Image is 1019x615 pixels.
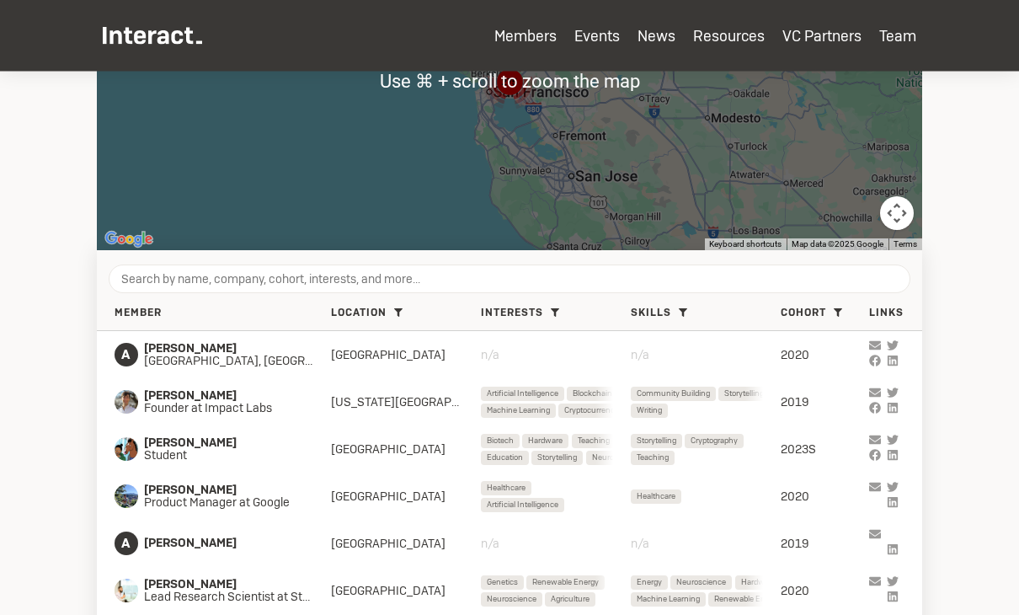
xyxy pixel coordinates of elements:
[144,402,301,415] span: Founder at Impact Labs
[487,498,558,512] span: Artificial Intelligence
[528,434,563,448] span: Hardware
[101,228,157,250] a: Open this area in Google Maps (opens a new window)
[781,347,869,362] div: 2020
[578,434,610,448] span: Teaching
[481,307,543,320] span: Interests
[144,578,331,591] span: [PERSON_NAME]
[693,26,765,45] a: Resources
[144,436,301,450] span: [PERSON_NAME]
[781,583,869,598] div: 2020
[144,537,301,550] span: [PERSON_NAME]
[714,592,781,607] span: Renewable Energy
[115,307,162,320] span: Member
[331,536,481,551] div: [GEOGRAPHIC_DATA]
[709,238,782,250] button: Keyboard shortcuts
[101,228,157,250] img: Google
[781,489,869,504] div: 2020
[144,355,331,368] span: [GEOGRAPHIC_DATA], [GEOGRAPHIC_DATA]
[781,441,869,457] div: 2023S
[879,26,916,45] a: Team
[741,575,776,590] span: Hardware
[573,387,612,401] span: Blockchain
[637,575,662,590] span: Energy
[880,196,914,230] button: Map camera controls
[631,307,671,320] span: Skills
[331,347,481,362] div: [GEOGRAPHIC_DATA]
[482,54,537,110] div: 275
[637,434,676,448] span: Storytelling
[637,489,675,504] span: Healthcare
[487,481,526,495] span: Healthcare
[574,26,620,45] a: Events
[637,404,662,418] span: Writing
[551,592,590,607] span: Agriculture
[487,451,523,465] span: Education
[144,449,301,463] span: Student
[638,26,675,45] a: News
[487,575,518,590] span: Genetics
[144,496,307,510] span: Product Manager at Google
[331,441,481,457] div: [GEOGRAPHIC_DATA]
[115,532,138,555] span: A
[487,387,558,401] span: Artificial Intelligence
[487,404,550,418] span: Machine Learning
[487,592,536,607] span: Neuroscience
[109,265,910,293] input: Search by name, company, cohort, interests, and more...
[331,583,481,598] div: [GEOGRAPHIC_DATA]
[331,394,481,409] div: [US_STATE][GEOGRAPHIC_DATA]
[564,404,619,418] span: Cryptocurrency
[637,592,700,607] span: Machine Learning
[869,307,904,320] span: Links
[894,239,917,249] a: Terms (opens in new tab)
[781,536,869,551] div: 2019
[532,575,599,590] span: Renewable Energy
[781,394,869,409] div: 2019
[103,27,202,45] img: Interact Logo
[637,387,710,401] span: Community Building
[144,591,331,604] span: Lead Research Scientist at Stealth Clean Energy Startup
[592,451,642,465] span: Neuroscience
[331,307,387,320] span: Location
[144,389,301,403] span: [PERSON_NAME]
[724,387,764,401] span: Storytelling
[691,434,738,448] span: Cryptography
[144,342,331,356] span: [PERSON_NAME]
[115,343,138,366] span: A
[781,307,826,320] span: Cohort
[494,26,557,45] a: Members
[537,451,577,465] span: Storytelling
[782,26,862,45] a: VC Partners
[792,239,883,249] span: Map data ©2025 Google
[487,434,514,448] span: Biotech
[331,489,481,504] div: [GEOGRAPHIC_DATA]
[676,575,726,590] span: Neuroscience
[637,451,669,465] span: Teaching
[144,484,307,497] span: [PERSON_NAME]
